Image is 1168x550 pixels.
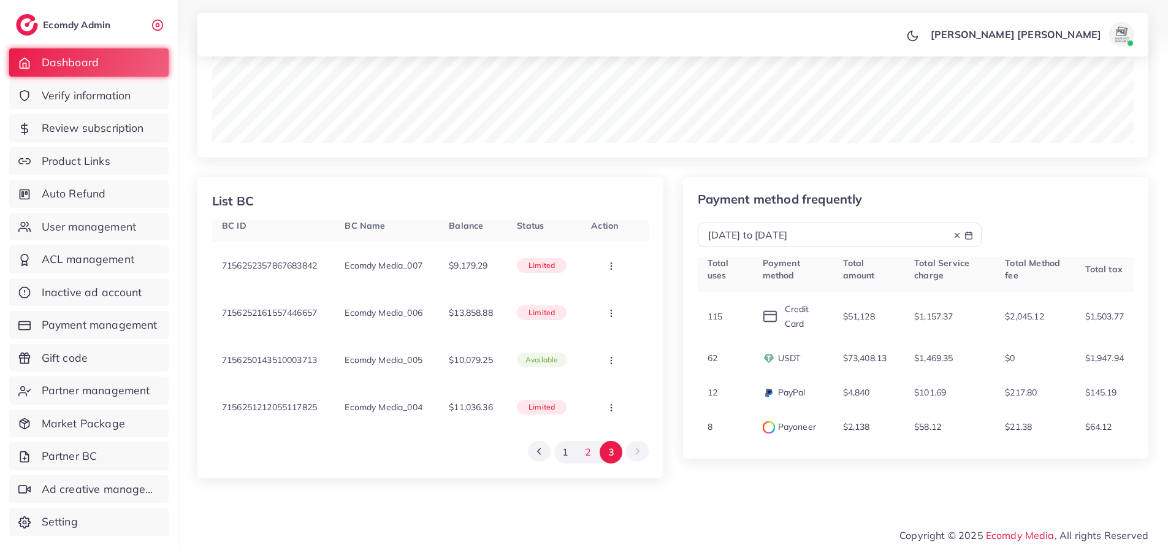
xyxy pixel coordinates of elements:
a: Partner BC [9,442,169,470]
div: List BC [212,192,254,210]
a: Ecomdy Media [986,529,1055,541]
p: PayPal [763,385,806,400]
p: $21.38 [1005,419,1032,434]
p: 7156250143510003713 [222,353,317,367]
span: Payment method [763,258,800,281]
a: Verify information [9,82,169,110]
a: User management [9,213,169,241]
a: [PERSON_NAME] [PERSON_NAME]avatar [924,22,1139,47]
p: $4,840 [843,385,870,400]
span: BC Name [345,220,385,231]
p: $0 [1005,351,1015,365]
p: Ecomdy Media_006 [345,305,422,320]
p: $1,157.37 [914,309,953,324]
p: $145.19 [1085,385,1117,400]
span: Ad creative management [42,481,159,497]
a: Market Package [9,410,169,438]
a: Auto Refund [9,180,169,208]
p: $101.69 [914,385,946,400]
span: Total amount [843,258,875,281]
span: Payment management [42,317,158,333]
span: , All rights Reserved [1055,528,1148,543]
img: avatar [1109,22,1134,47]
span: BC ID [222,220,246,231]
span: Total Service charge [914,258,969,281]
a: Setting [9,508,169,536]
p: limited [529,305,555,320]
p: $217.80 [1005,385,1037,400]
span: Action [591,220,618,231]
p: 7156251212055117825 [222,400,317,414]
p: $10,079.25 [449,353,493,367]
p: available [525,353,558,367]
span: Total uses [708,258,729,281]
h2: Ecomdy Admin [43,19,113,31]
a: Product Links [9,147,169,175]
p: Payment method frequently [698,192,982,207]
p: $64.12 [1085,419,1112,434]
img: icon payment [763,310,777,323]
img: payment [763,387,775,399]
p: 8 [708,419,712,434]
p: Payoneer [763,419,816,434]
p: $51,128 [843,309,875,324]
a: Inactive ad account [9,278,169,307]
p: $2,138 [843,419,870,434]
p: $13,858.88 [449,305,493,320]
p: USDT [763,351,801,365]
span: Market Package [42,416,125,432]
p: $11,036.36 [449,400,493,414]
span: Review subscription [42,120,144,136]
p: 62 [708,351,717,365]
p: $1,947.94 [1085,351,1124,365]
img: logo [16,14,38,36]
a: Partner management [9,376,169,405]
span: Product Links [42,153,110,169]
p: Credit Card [763,302,823,331]
ul: Pagination [528,441,648,464]
button: Go to page 1 [554,441,577,464]
p: Ecomdy Media_004 [345,400,422,414]
p: [PERSON_NAME] [PERSON_NAME] [931,27,1101,42]
button: Go to page 3 [600,441,622,464]
p: $1,503.77 [1085,309,1124,324]
p: Ecomdy Media_005 [345,353,422,367]
p: limited [529,400,555,414]
p: $9,179.29 [449,258,487,273]
span: User management [42,219,136,235]
span: Inactive ad account [42,285,142,300]
span: Status [517,220,544,231]
p: $58.12 [914,419,941,434]
p: 7156252357867683842 [222,258,317,273]
button: Go to previous page [528,441,551,462]
a: logoEcomdy Admin [16,14,113,36]
p: limited [529,258,555,273]
span: ACL management [42,251,134,267]
img: payment [763,353,775,365]
span: Auto Refund [42,186,106,202]
p: $73,408.13 [843,351,887,365]
span: Total Method fee [1005,258,1060,281]
a: Dashboard [9,48,169,77]
span: Balance [449,220,483,231]
button: Go to page 2 [577,441,600,464]
p: Ecomdy Media_007 [345,258,422,273]
a: Review subscription [9,114,169,142]
span: Copyright © 2025 [899,528,1148,543]
p: 7156252161557446657 [222,305,317,320]
img: payment [763,421,775,434]
span: Dashboard [42,55,99,71]
a: ACL management [9,245,169,273]
span: Verify information [42,88,131,104]
p: $2,045.12 [1005,309,1044,324]
a: Gift code [9,344,169,372]
span: Gift code [42,350,88,366]
span: Partner BC [42,448,97,464]
p: 115 [708,309,722,324]
span: Partner management [42,383,150,399]
span: Total tax [1085,264,1123,275]
span: Setting [42,514,78,530]
a: Ad creative management [9,475,169,503]
a: Payment management [9,311,169,339]
p: 12 [708,385,717,400]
